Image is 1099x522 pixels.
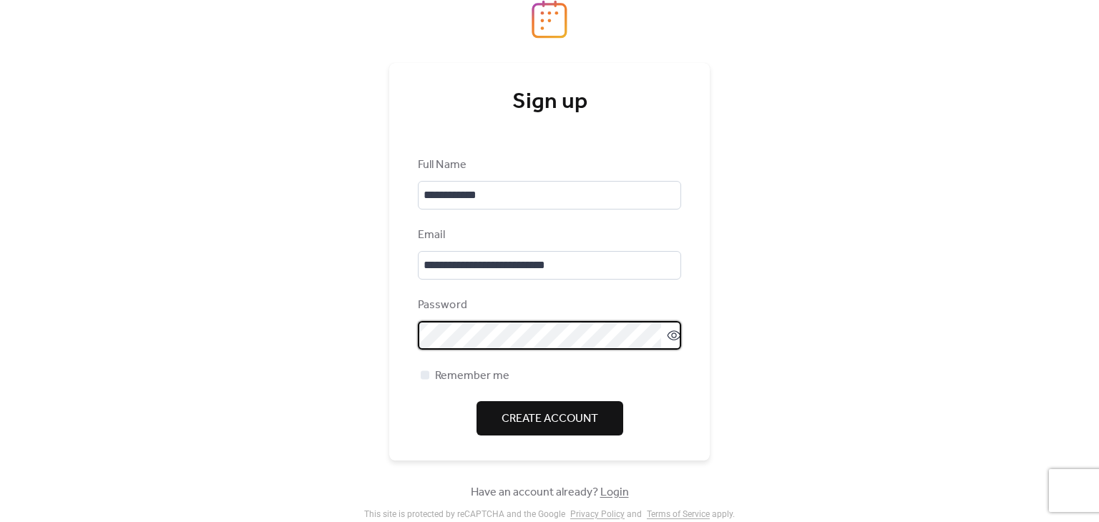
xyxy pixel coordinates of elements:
div: Sign up [418,88,681,117]
div: Full Name [418,157,678,174]
span: Create Account [502,410,598,428]
div: Password [418,297,678,314]
div: Email [418,227,678,244]
span: Remember me [435,368,509,385]
span: Have an account already? [471,484,629,501]
div: This site is protected by reCAPTCHA and the Google and apply . [364,509,735,519]
a: Login [600,481,629,503]
button: Create Account [477,401,623,435]
a: Privacy Policy [570,509,625,519]
a: Terms of Service [647,509,710,519]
